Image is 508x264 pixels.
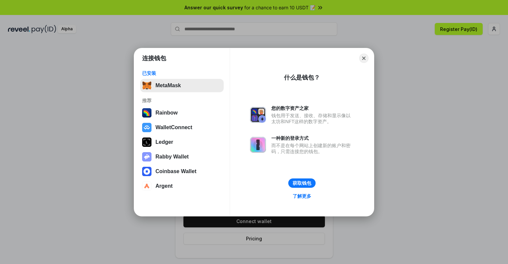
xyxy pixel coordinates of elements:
img: svg+xml,%3Csvg%20fill%3D%22none%22%20height%3D%2233%22%20viewBox%3D%220%200%2035%2033%22%20width%... [142,81,151,90]
button: MetaMask [140,79,224,92]
div: 了解更多 [293,193,311,199]
img: svg+xml,%3Csvg%20xmlns%3D%22http%3A%2F%2Fwww.w3.org%2F2000%2Fsvg%22%20fill%3D%22none%22%20viewBox... [142,152,151,161]
button: WalletConnect [140,121,224,134]
div: 什么是钱包？ [284,74,320,82]
button: 获取钱包 [288,178,316,188]
div: Rainbow [155,110,178,116]
img: svg+xml,%3Csvg%20width%3D%2228%22%20height%3D%2228%22%20viewBox%3D%220%200%2028%2028%22%20fill%3D... [142,167,151,176]
div: 已安装 [142,70,222,76]
button: Argent [140,179,224,193]
a: 了解更多 [289,192,315,200]
button: Rainbow [140,106,224,120]
button: Rabby Wallet [140,150,224,163]
img: svg+xml,%3Csvg%20xmlns%3D%22http%3A%2F%2Fwww.w3.org%2F2000%2Fsvg%22%20fill%3D%22none%22%20viewBox... [250,107,266,123]
h1: 连接钱包 [142,54,166,62]
button: Coinbase Wallet [140,165,224,178]
img: svg+xml,%3Csvg%20xmlns%3D%22http%3A%2F%2Fwww.w3.org%2F2000%2Fsvg%22%20fill%3D%22none%22%20viewBox... [250,137,266,153]
div: 获取钱包 [293,180,311,186]
button: Close [359,54,369,63]
div: Coinbase Wallet [155,168,196,174]
div: 钱包用于发送、接收、存储和显示像以太坊和NFT这样的数字资产。 [271,113,354,125]
div: Argent [155,183,173,189]
img: svg+xml,%3Csvg%20width%3D%22120%22%20height%3D%22120%22%20viewBox%3D%220%200%20120%20120%22%20fil... [142,108,151,118]
div: 您的数字资产之家 [271,105,354,111]
div: 而不是在每个网站上创建新的账户和密码，只需连接您的钱包。 [271,142,354,154]
img: svg+xml,%3Csvg%20xmlns%3D%22http%3A%2F%2Fwww.w3.org%2F2000%2Fsvg%22%20width%3D%2228%22%20height%3... [142,137,151,147]
div: 推荐 [142,98,222,104]
button: Ledger [140,135,224,149]
div: 一种新的登录方式 [271,135,354,141]
div: Rabby Wallet [155,154,189,160]
img: svg+xml,%3Csvg%20width%3D%2228%22%20height%3D%2228%22%20viewBox%3D%220%200%2028%2028%22%20fill%3D... [142,181,151,191]
div: WalletConnect [155,125,192,131]
div: MetaMask [155,83,181,89]
img: svg+xml,%3Csvg%20width%3D%2228%22%20height%3D%2228%22%20viewBox%3D%220%200%2028%2028%22%20fill%3D... [142,123,151,132]
div: Ledger [155,139,173,145]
